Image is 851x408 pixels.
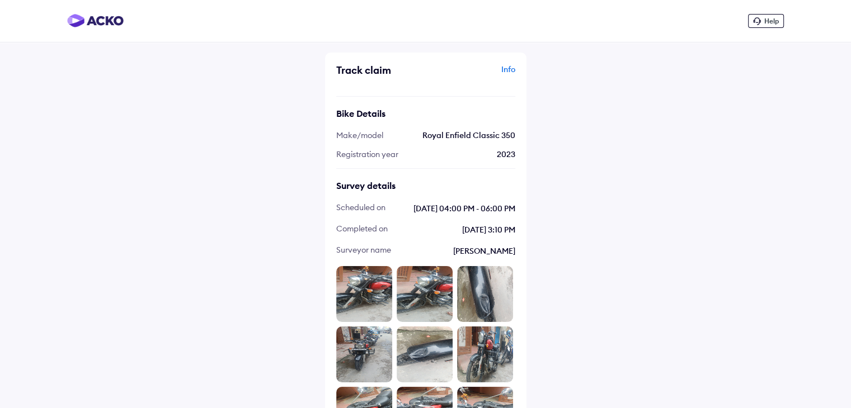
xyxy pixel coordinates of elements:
span: [DATE] 3:10 PM [399,224,515,236]
div: Bike Details [336,108,515,119]
img: front [457,266,513,322]
span: completed On [336,224,388,236]
img: front [397,326,453,382]
span: [PERSON_NAME] [402,245,515,257]
img: front_l_corner [457,326,513,382]
div: Track claim [336,64,423,77]
span: Make/model [336,130,383,140]
span: Registration year [336,149,398,159]
span: 2023 [497,149,515,159]
img: front [336,326,392,382]
img: front [397,266,453,322]
span: [DATE] 04:00 PM - 06:00 PM [397,202,515,215]
img: front [336,266,392,322]
span: surveyor Name [336,245,391,257]
div: Info [429,64,515,85]
div: Survey details [336,180,515,191]
span: scheduled On [336,202,385,215]
span: Royal Enfield Classic 350 [422,130,515,140]
span: Help [764,17,779,25]
img: horizontal-gradient.png [67,14,124,27]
